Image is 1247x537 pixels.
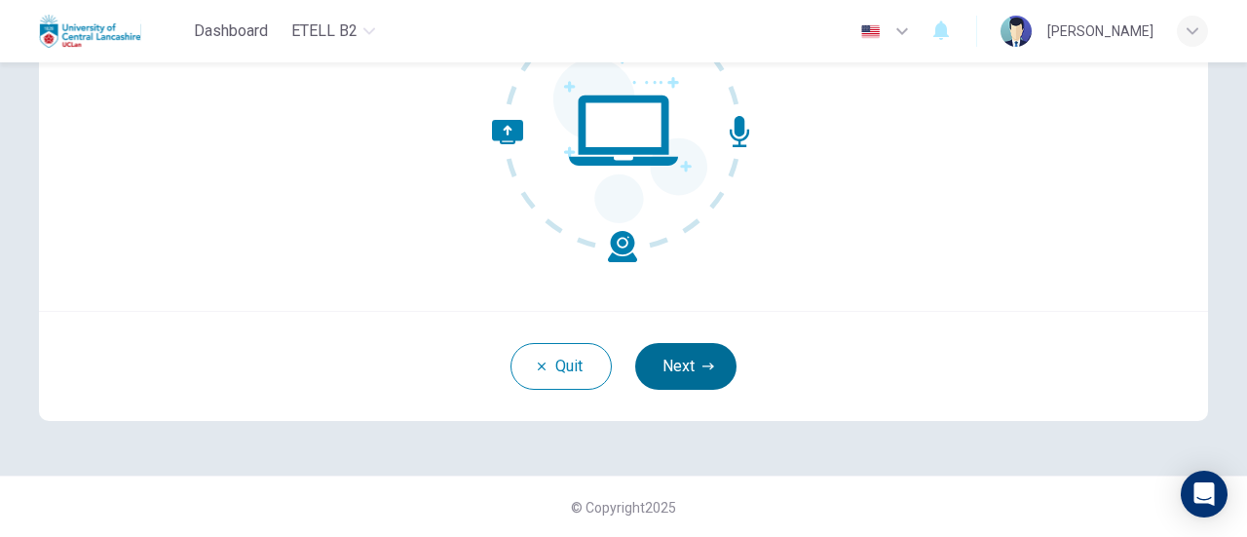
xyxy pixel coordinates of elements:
button: Dashboard [186,14,276,49]
button: Next [635,343,737,390]
button: eTELL B2 [283,14,383,49]
span: Dashboard [194,19,268,43]
img: Profile picture [1001,16,1032,47]
div: [PERSON_NAME] [1047,19,1153,43]
span: eTELL B2 [291,19,358,43]
div: Open Intercom Messenger [1181,471,1228,518]
img: Uclan logo [39,12,141,51]
span: © Copyright 2025 [571,500,676,516]
img: en [858,24,883,39]
a: Uclan logo [39,12,186,51]
button: Quit [510,343,612,390]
